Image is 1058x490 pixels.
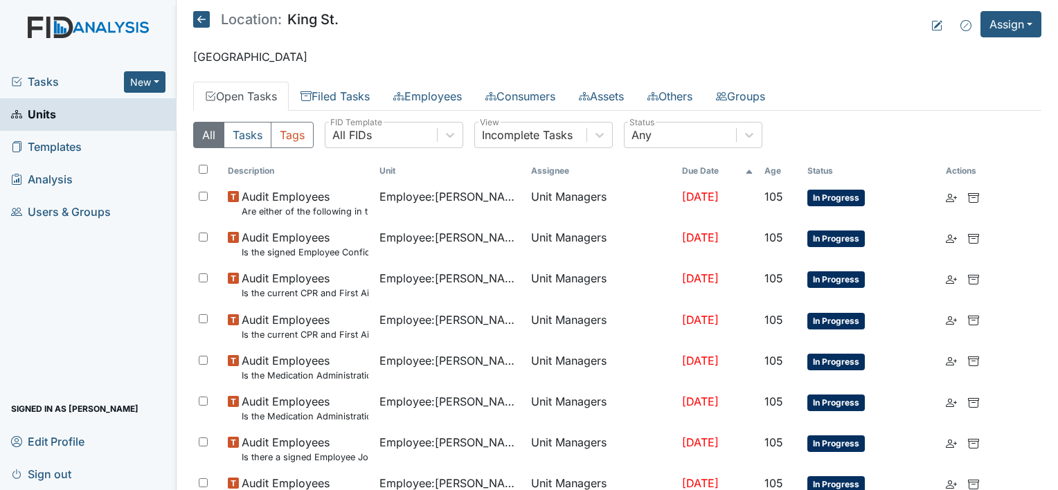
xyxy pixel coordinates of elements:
[807,271,865,288] span: In Progress
[764,435,783,449] span: 105
[11,430,84,452] span: Edit Profile
[11,104,56,125] span: Units
[807,435,865,452] span: In Progress
[224,122,271,148] button: Tasks
[11,463,71,484] span: Sign out
[193,48,1041,65] p: [GEOGRAPHIC_DATA]
[271,122,314,148] button: Tags
[11,73,124,90] a: Tasks
[379,393,520,410] span: Employee : [PERSON_NAME], Uniququa
[242,229,368,259] span: Audit Employees Is the signed Employee Confidentiality Agreement in the file (HIPPA)?
[221,12,282,26] span: Location:
[526,428,677,469] td: Unit Managers
[764,394,783,408] span: 105
[193,82,289,111] a: Open Tasks
[379,311,520,328] span: Employee : [PERSON_NAME], Uniququa
[379,188,520,205] span: Employee : [PERSON_NAME]
[968,393,979,410] a: Archive
[807,394,865,411] span: In Progress
[482,127,573,143] div: Incomplete Tasks
[242,328,368,341] small: Is the current CPR and First Aid Training Certificate found in the file(2 years)?
[636,82,704,111] a: Others
[526,224,677,264] td: Unit Managers
[11,398,138,419] span: Signed in as [PERSON_NAME]
[968,188,979,205] a: Archive
[379,434,520,451] span: Employee : [PERSON_NAME], Uniququa
[682,476,719,490] span: [DATE]
[11,201,111,223] span: Users & Groups
[807,230,865,247] span: In Progress
[682,394,719,408] span: [DATE]
[807,354,865,370] span: In Progress
[682,354,719,367] span: [DATE]
[980,11,1041,37] button: Assign
[704,82,777,111] a: Groups
[968,352,979,369] a: Archive
[676,159,758,183] th: Toggle SortBy
[764,313,783,327] span: 105
[193,122,224,148] button: All
[526,306,677,347] td: Unit Managers
[682,230,719,244] span: [DATE]
[242,270,368,300] span: Audit Employees Is the current CPR and First Aid Training Certificate found in the file(2 years)?
[199,165,208,174] input: Toggle All Rows Selected
[242,451,368,464] small: Is there a signed Employee Job Description in the file for the employee's current position?
[682,271,719,285] span: [DATE]
[379,352,520,369] span: Employee : [PERSON_NAME], Uniququa
[242,369,368,382] small: Is the Medication Administration certificate found in the file?
[379,229,520,246] span: Employee : [PERSON_NAME]
[193,11,339,28] h5: King St.
[242,311,368,341] span: Audit Employees Is the current CPR and First Aid Training Certificate found in the file(2 years)?
[631,127,652,143] div: Any
[526,264,677,305] td: Unit Managers
[332,127,372,143] div: All FIDs
[968,229,979,246] a: Archive
[682,313,719,327] span: [DATE]
[807,190,865,206] span: In Progress
[759,159,803,183] th: Toggle SortBy
[242,393,368,423] span: Audit Employees Is the Medication Administration Test and 2 observation checklist (hire after 10/...
[11,136,82,158] span: Templates
[242,246,368,259] small: Is the signed Employee Confidentiality Agreement in the file (HIPPA)?
[526,183,677,224] td: Unit Managers
[374,159,526,183] th: Toggle SortBy
[242,188,368,218] span: Audit Employees Are either of the following in the file? "Consumer Report Release Forms" and the ...
[242,410,368,423] small: Is the Medication Administration Test and 2 observation checklist (hire after 10/07) found in the...
[764,190,783,203] span: 105
[526,388,677,428] td: Unit Managers
[526,159,677,183] th: Assignee
[968,270,979,287] a: Archive
[124,71,165,93] button: New
[382,82,474,111] a: Employees
[764,271,783,285] span: 105
[242,205,368,218] small: Are either of the following in the file? "Consumer Report Release Forms" and the "MVR Disclosure ...
[242,352,368,382] span: Audit Employees Is the Medication Administration certificate found in the file?
[526,347,677,388] td: Unit Managers
[193,122,314,148] div: Type filter
[764,476,783,490] span: 105
[289,82,382,111] a: Filed Tasks
[764,354,783,367] span: 105
[968,311,979,328] a: Archive
[474,82,567,111] a: Consumers
[807,313,865,329] span: In Progress
[968,434,979,451] a: Archive
[242,434,368,464] span: Audit Employees Is there a signed Employee Job Description in the file for the employee's current...
[567,82,636,111] a: Assets
[11,169,73,190] span: Analysis
[222,159,374,183] th: Toggle SortBy
[379,270,520,287] span: Employee : [PERSON_NAME]
[764,230,783,244] span: 105
[682,435,719,449] span: [DATE]
[802,159,940,183] th: Toggle SortBy
[242,287,368,300] small: Is the current CPR and First Aid Training Certificate found in the file(2 years)?
[940,159,1010,183] th: Actions
[682,190,719,203] span: [DATE]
